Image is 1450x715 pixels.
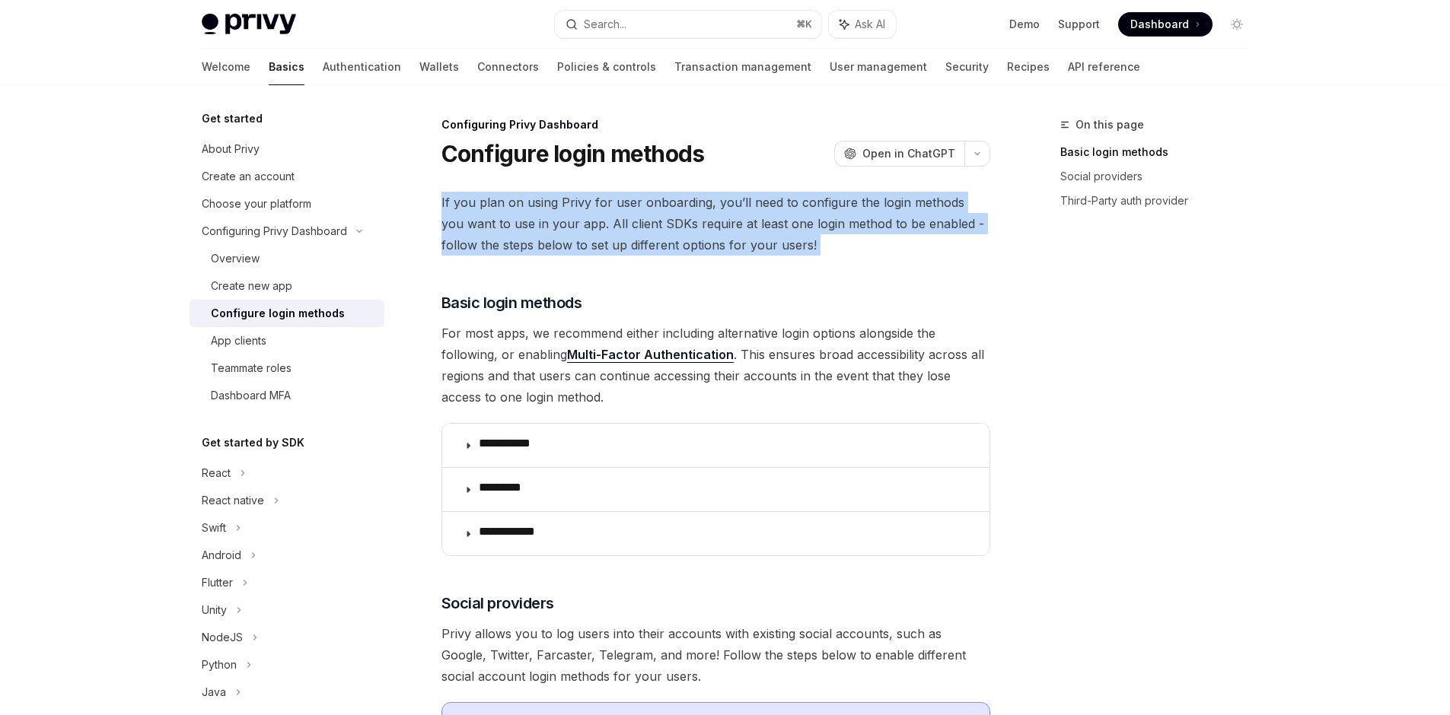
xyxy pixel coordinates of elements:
a: Wallets [419,49,459,85]
h5: Get started by SDK [202,434,304,452]
div: Unity [202,601,227,619]
a: Teammate roles [190,354,384,382]
a: Dashboard [1118,12,1213,37]
a: Configure login methods [190,300,384,327]
h1: Configure login methods [441,140,705,167]
a: Demo [1009,17,1040,32]
a: Security [945,49,989,85]
div: React native [202,491,264,510]
a: Connectors [477,49,539,85]
a: Create new app [190,272,384,300]
span: Social providers [441,593,554,614]
div: React [202,464,231,482]
span: ⌘ K [796,18,812,30]
div: Android [202,546,241,564]
a: About Privy [190,135,384,163]
span: If you plan on using Privy for user onboarding, you’ll need to configure the login methods you wa... [441,192,990,256]
div: Choose your platform [202,195,311,213]
button: Search...⌘K [555,11,821,38]
img: light logo [202,14,296,35]
div: Teammate roles [211,359,292,377]
div: Create new app [211,277,292,295]
span: Dashboard [1130,17,1189,32]
span: Ask AI [855,17,885,32]
button: Ask AI [829,11,896,38]
span: Basic login methods [441,292,582,313]
h5: Get started [202,110,263,128]
a: Transaction management [674,49,811,85]
div: Overview [211,249,260,268]
a: Basic login methods [1060,140,1261,164]
a: Overview [190,245,384,272]
a: Multi-Factor Authentication [567,347,734,363]
a: Social providers [1060,164,1261,189]
a: Basics [269,49,304,85]
span: For most apps, we recommend either including alternative login options alongside the following, o... [441,323,990,408]
a: Third-Party auth provider [1060,189,1261,213]
div: Java [202,683,226,701]
div: App clients [211,332,266,350]
a: Support [1058,17,1100,32]
a: Policies & controls [557,49,656,85]
span: Open in ChatGPT [862,146,955,161]
a: App clients [190,327,384,354]
a: Choose your platform [190,190,384,218]
a: Authentication [323,49,401,85]
a: User management [830,49,927,85]
a: Recipes [1007,49,1050,85]
div: NodeJS [202,628,243,647]
span: On this page [1076,116,1144,134]
a: Create an account [190,163,384,190]
button: Open in ChatGPT [834,141,964,167]
div: Flutter [202,574,233,592]
a: API reference [1068,49,1140,85]
a: Welcome [202,49,250,85]
div: About Privy [202,140,260,158]
div: Configure login methods [211,304,345,323]
span: Privy allows you to log users into their accounts with existing social accounts, such as Google, ... [441,623,990,687]
div: Swift [202,519,226,537]
div: Search... [584,15,626,33]
div: Python [202,656,237,674]
a: Dashboard MFA [190,382,384,409]
button: Toggle dark mode [1225,12,1249,37]
div: Dashboard MFA [211,386,291,405]
div: Configuring Privy Dashboard [441,117,990,132]
div: Create an account [202,167,295,186]
div: Configuring Privy Dashboard [202,222,347,240]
